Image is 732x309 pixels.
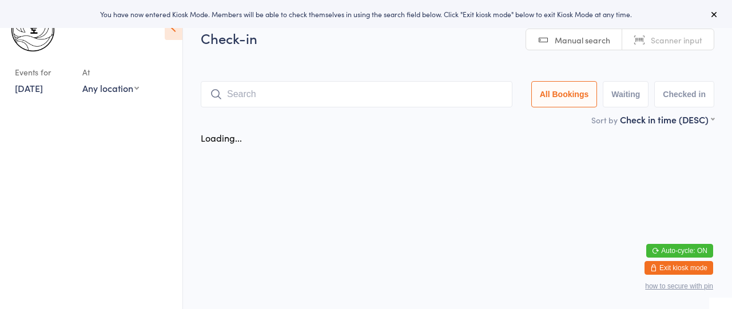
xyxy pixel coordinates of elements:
[620,113,714,126] div: Check in time (DESC)
[11,9,54,51] img: Chungdo Taekwondo
[645,261,713,275] button: Exit kiosk mode
[82,63,139,82] div: At
[15,82,43,94] a: [DATE]
[201,29,714,47] h2: Check-in
[201,131,242,144] div: Loading...
[651,34,702,46] span: Scanner input
[603,81,649,107] button: Waiting
[18,9,714,19] div: You have now entered Kiosk Mode. Members will be able to check themselves in using the search fie...
[531,81,598,107] button: All Bookings
[654,81,714,107] button: Checked in
[646,244,713,258] button: Auto-cycle: ON
[201,81,512,107] input: Search
[555,34,610,46] span: Manual search
[645,282,713,290] button: how to secure with pin
[591,114,618,126] label: Sort by
[82,82,139,94] div: Any location
[15,63,71,82] div: Events for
